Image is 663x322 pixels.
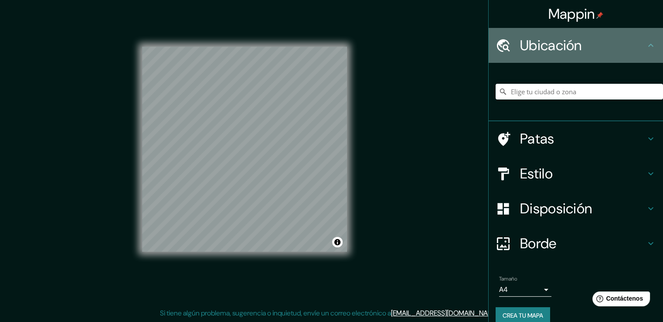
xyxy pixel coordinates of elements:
div: Patas [489,121,663,156]
div: Borde [489,226,663,261]
iframe: Lanzador de widgets de ayuda [585,288,653,312]
font: Crea tu mapa [503,312,543,319]
font: Si tiene algún problema, sugerencia o inquietud, envíe un correo electrónico a [160,308,391,318]
font: Estilo [520,164,553,183]
font: Disposición [520,199,592,218]
font: Ubicación [520,36,582,55]
a: [EMAIL_ADDRESS][DOMAIN_NAME] [391,308,499,318]
div: Ubicación [489,28,663,63]
canvas: Mapa [142,47,347,252]
font: Mappin [548,5,595,23]
button: Activar o desactivar atribución [332,237,343,247]
font: Patas [520,130,554,148]
font: Borde [520,234,557,253]
font: A4 [499,285,508,294]
div: Estilo [489,156,663,191]
div: A4 [499,283,551,297]
font: Tamaño [499,275,517,282]
img: pin-icon.png [596,12,603,19]
input: Elige tu ciudad o zona [496,84,663,99]
div: Disposición [489,191,663,226]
